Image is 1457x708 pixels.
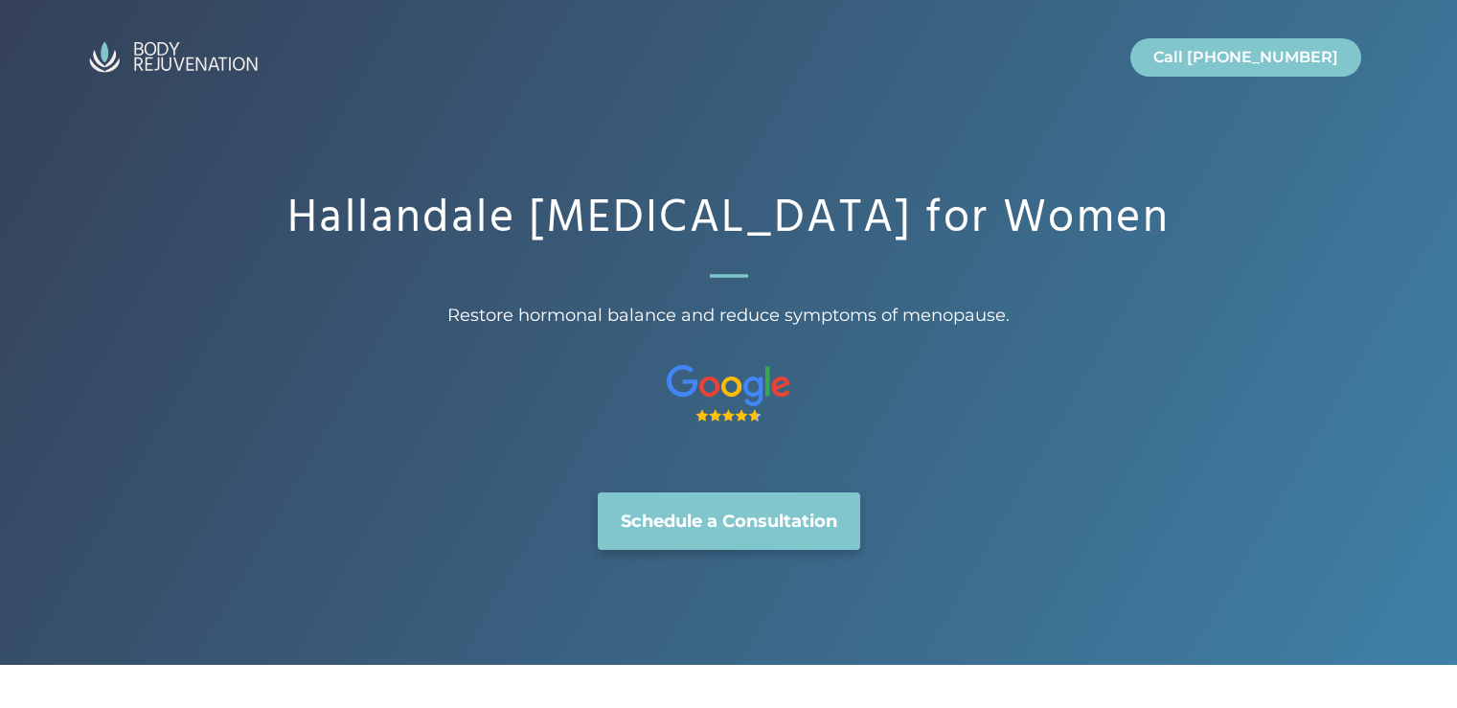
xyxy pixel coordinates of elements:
h1: Hallandale [MEDICAL_DATA] for Women [193,192,1265,247]
a: Schedule a Consultation [598,492,860,550]
a: Call [PHONE_NUMBER] [1130,38,1361,77]
span: Restore hormonal balance and reduce symptoms of menopause. [193,300,1265,331]
nav: Primary [1111,29,1380,86]
img: BodyRejuvenation [78,34,269,80]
